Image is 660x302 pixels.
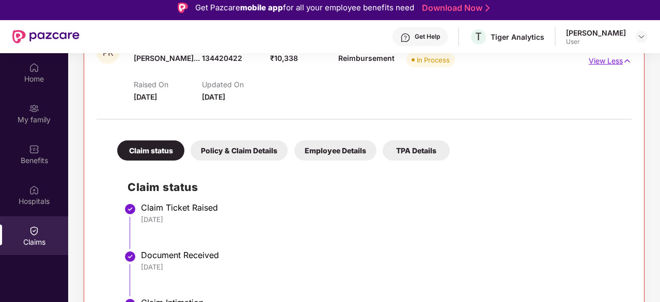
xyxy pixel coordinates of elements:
[134,80,202,89] p: Raised On
[29,226,39,236] img: svg+xml;base64,PHN2ZyBpZD0iQ2xhaW0iIHhtbG5zPSJodHRwOi8vd3d3LnczLm9yZy8yMDAwL3N2ZyIgd2lkdGg9IjIwIi...
[623,55,632,67] img: svg+xml;base64,PHN2ZyB4bWxucz0iaHR0cDovL3d3dy53My5vcmcvMjAwMC9zdmciIHdpZHRoPSIxNyIgaGVpZ2h0PSIxNy...
[422,3,486,13] a: Download Now
[202,80,270,89] p: Updated On
[12,30,80,43] img: New Pazcare Logo
[124,203,136,215] img: svg+xml;base64,PHN2ZyBpZD0iU3RlcC1Eb25lLTMyeDMyIiB4bWxucz0iaHR0cDovL3d3dy53My5vcmcvMjAwMC9zdmciIH...
[491,32,544,42] div: Tiger Analytics
[29,62,39,73] img: svg+xml;base64,PHN2ZyBpZD0iSG9tZSIgeG1sbnM9Imh0dHA6Ly93d3cudzMub3JnLzIwMDAvc3ZnIiB3aWR0aD0iMjAiIG...
[29,144,39,154] img: svg+xml;base64,PHN2ZyBpZD0iQmVuZWZpdHMiIHhtbG5zPSJodHRwOi8vd3d3LnczLm9yZy8yMDAwL3N2ZyIgd2lkdGg9Ij...
[485,3,490,13] img: Stroke
[29,185,39,195] img: svg+xml;base64,PHN2ZyBpZD0iSG9zcGl0YWxzIiB4bWxucz0iaHR0cDovL3d3dy53My5vcmcvMjAwMC9zdmciIHdpZHRoPS...
[637,33,646,41] img: svg+xml;base64,PHN2ZyBpZD0iRHJvcGRvd24tMzJ4MzIiIHhtbG5zPSJodHRwOi8vd3d3LnczLm9yZy8yMDAwL3N2ZyIgd2...
[202,92,225,101] span: [DATE]
[29,103,39,114] img: svg+xml;base64,PHN2ZyB3aWR0aD0iMjAiIGhlaWdodD0iMjAiIHZpZXdCb3g9IjAgMCAyMCAyMCIgZmlsbD0ibm9uZSIgeG...
[195,2,414,14] div: Get Pazcare for all your employee benefits need
[134,92,157,101] span: [DATE]
[566,28,626,38] div: [PERSON_NAME]
[270,54,298,62] span: ₹10,338
[400,33,411,43] img: svg+xml;base64,PHN2ZyBpZD0iSGVscC0zMngzMiIgeG1sbnM9Imh0dHA6Ly93d3cudzMub3JnLzIwMDAvc3ZnIiB3aWR0aD...
[202,54,242,62] span: 134420422
[415,33,440,41] div: Get Help
[128,179,621,196] h2: Claim status
[475,30,482,43] span: T
[191,140,288,161] div: Policy & Claim Details
[240,3,283,12] strong: mobile app
[178,3,188,13] img: Logo
[103,49,114,57] span: PK
[124,250,136,263] img: svg+xml;base64,PHN2ZyBpZD0iU3RlcC1Eb25lLTMyeDMyIiB4bWxucz0iaHR0cDovL3d3dy53My5vcmcvMjAwMC9zdmciIH...
[117,140,184,161] div: Claim status
[141,262,621,272] div: [DATE]
[589,53,632,67] p: View Less
[417,55,450,65] div: In Process
[566,38,626,46] div: User
[338,54,395,62] span: Reimbursement
[134,54,200,62] span: [PERSON_NAME]...
[294,140,376,161] div: Employee Details
[141,202,621,213] div: Claim Ticket Raised
[141,250,621,260] div: Document Received
[141,215,621,224] div: [DATE]
[383,140,450,161] div: TPA Details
